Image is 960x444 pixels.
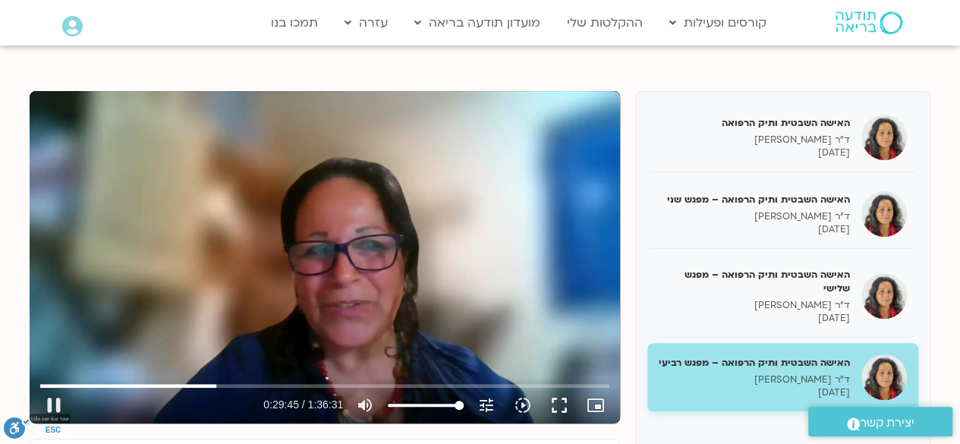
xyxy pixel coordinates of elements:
[860,413,914,433] span: יצירת קשר
[861,115,907,160] img: האישה השבטית ותיק הרפואה
[659,299,850,312] p: ד״ר [PERSON_NAME]
[337,8,395,37] a: עזרה
[407,8,548,37] a: מועדון תודעה בריאה
[659,356,850,370] h5: האישה השבטית ותיק הרפואה – מפגש רביעי
[659,134,850,146] p: ד״ר [PERSON_NAME]
[263,8,326,37] a: תמכו בנו
[662,8,774,37] a: קורסים ופעילות
[861,354,907,400] img: האישה השבטית ותיק הרפואה – מפגש רביעי
[861,273,907,319] img: האישה השבטית ותיק הרפואה – מפגש שלישי
[659,116,850,130] h5: האישה השבטית ותיק הרפואה
[659,146,850,159] p: [DATE]
[659,386,850,399] p: [DATE]
[659,223,850,236] p: [DATE]
[659,268,850,295] h5: האישה השבטית ותיק הרפואה – מפגש שלישי
[559,8,650,37] a: ההקלטות שלי
[659,373,850,386] p: ד״ר [PERSON_NAME]
[836,11,902,34] img: תודעה בריאה
[659,193,850,206] h5: האישה השבטית ותיק הרפואה – מפגש שני
[659,312,850,325] p: [DATE]
[808,407,952,436] a: יצירת קשר
[659,210,850,223] p: ד״ר [PERSON_NAME]
[861,191,907,237] img: האישה השבטית ותיק הרפואה – מפגש שני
